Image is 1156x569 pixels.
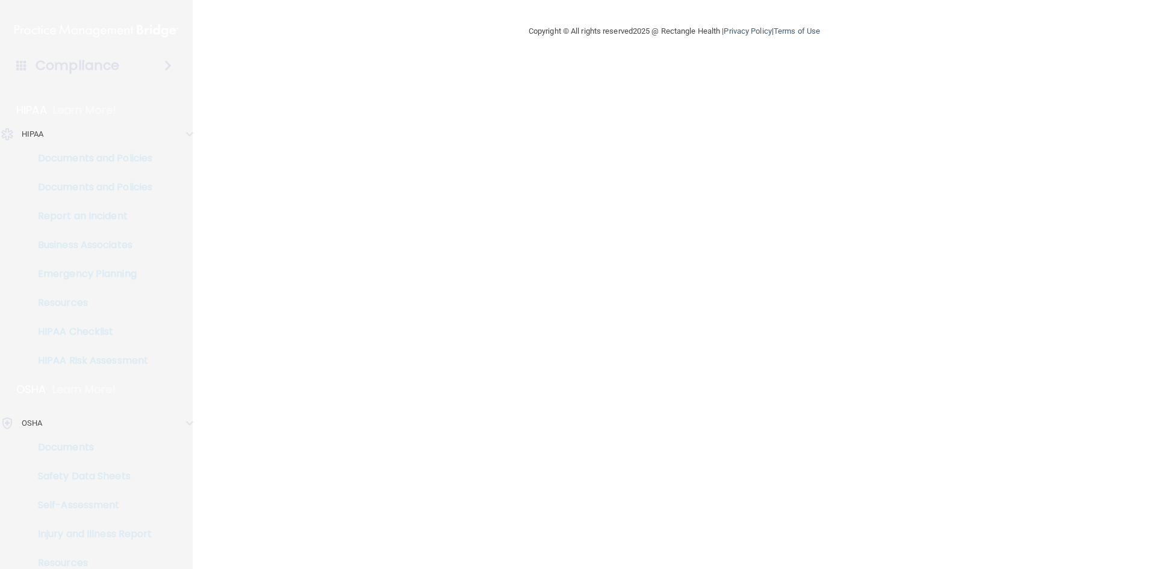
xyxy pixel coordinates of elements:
[8,470,172,482] p: Safety Data Sheets
[8,268,172,280] p: Emergency Planning
[8,152,172,164] p: Documents and Policies
[455,12,894,51] div: Copyright © All rights reserved 2025 @ Rectangle Health | |
[52,382,116,397] p: Learn More!
[8,181,172,193] p: Documents and Policies
[8,239,172,251] p: Business Associates
[22,416,42,431] p: OSHA
[53,103,117,117] p: Learn More!
[16,103,47,117] p: HIPAA
[36,57,119,74] h4: Compliance
[16,382,46,397] p: OSHA
[22,127,44,141] p: HIPAA
[8,528,172,540] p: Injury and Illness Report
[8,297,172,309] p: Resources
[774,26,820,36] a: Terms of Use
[8,326,172,338] p: HIPAA Checklist
[14,19,178,43] img: PMB logo
[8,355,172,367] p: HIPAA Risk Assessment
[8,210,172,222] p: Report an Incident
[8,441,172,453] p: Documents
[8,557,172,569] p: Resources
[8,499,172,511] p: Self-Assessment
[724,26,771,36] a: Privacy Policy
